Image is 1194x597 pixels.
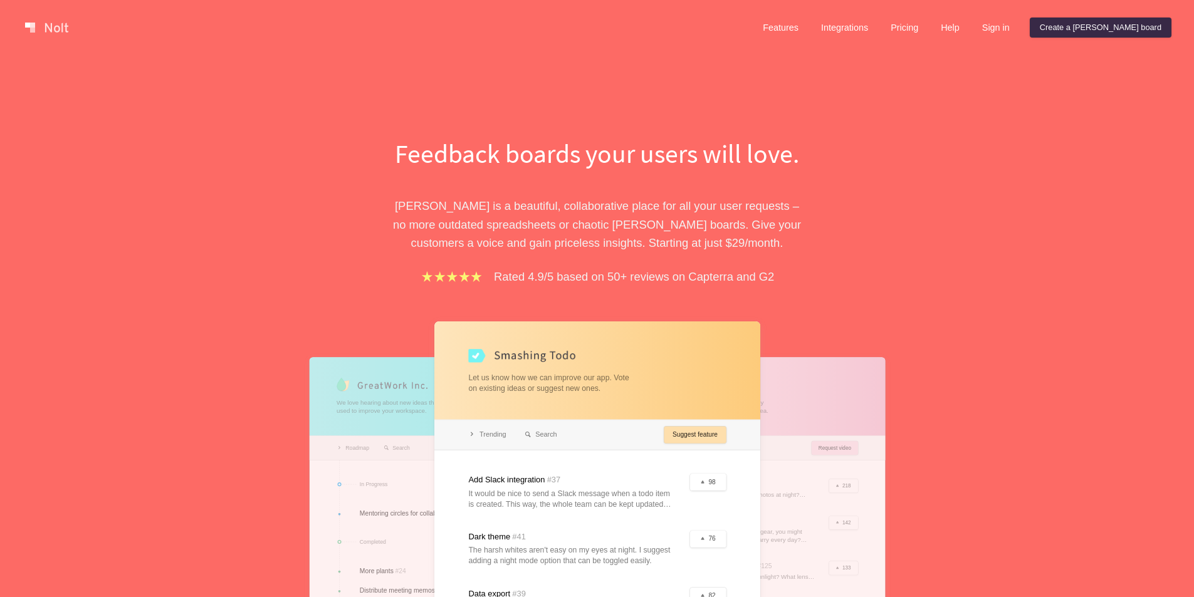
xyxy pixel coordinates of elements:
a: Pricing [881,18,928,38]
p: [PERSON_NAME] is a beautiful, collaborative place for all your user requests – no more outdated s... [381,197,814,252]
a: Create a [PERSON_NAME] board [1030,18,1171,38]
p: Rated 4.9/5 based on 50+ reviews on Capterra and G2 [494,267,774,286]
h1: Feedback boards your users will love. [381,135,814,172]
a: Sign in [972,18,1020,38]
img: stars.b067e34983.png [420,269,484,284]
a: Features [753,18,809,38]
a: Help [931,18,970,38]
a: Integrations [811,18,878,38]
